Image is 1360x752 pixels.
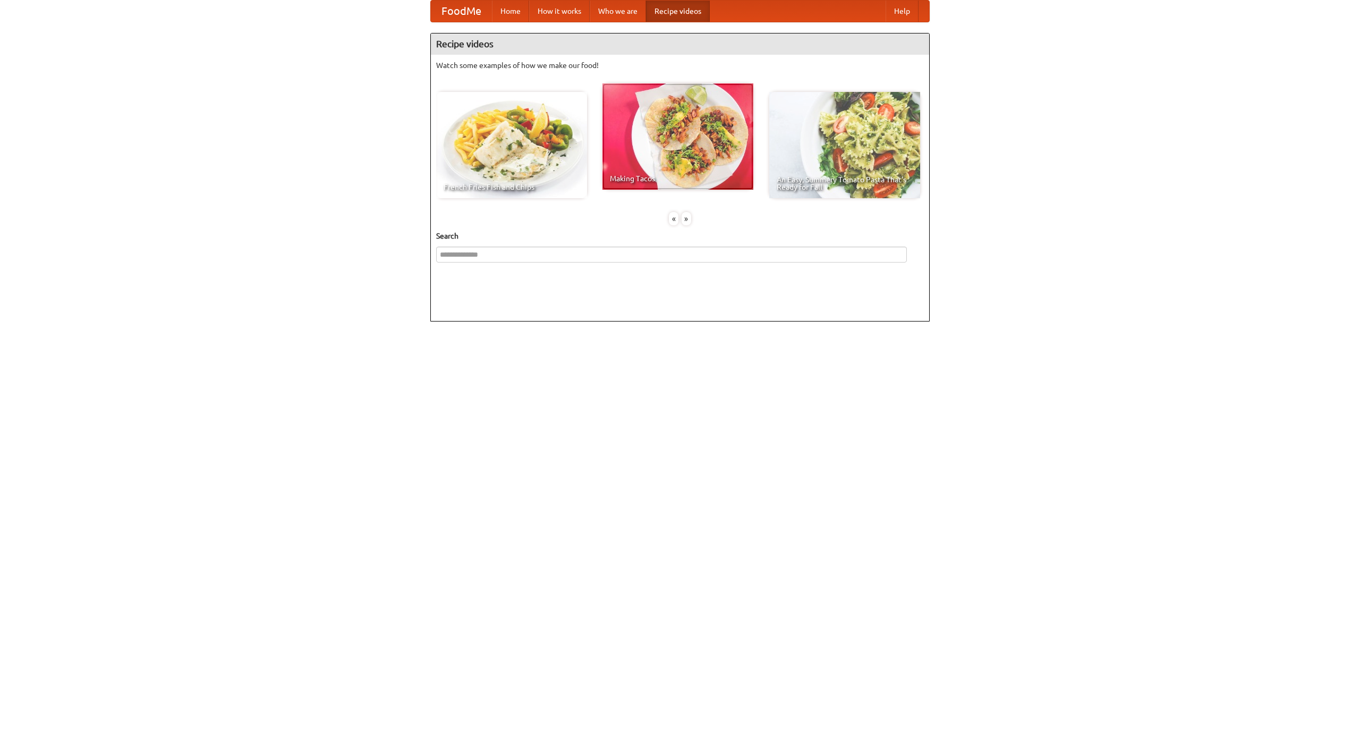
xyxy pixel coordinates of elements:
[444,183,580,191] span: French Fries Fish and Chips
[886,1,919,22] a: Help
[646,1,710,22] a: Recipe videos
[436,60,924,71] p: Watch some examples of how we make our food!
[436,92,587,198] a: French Fries Fish and Chips
[431,33,929,55] h4: Recipe videos
[669,212,678,225] div: «
[590,1,646,22] a: Who we are
[602,83,753,190] a: Making Tacos
[682,212,691,225] div: »
[431,1,492,22] a: FoodMe
[777,176,913,191] span: An Easy, Summery Tomato Pasta That's Ready for Fall
[529,1,590,22] a: How it works
[492,1,529,22] a: Home
[769,92,920,198] a: An Easy, Summery Tomato Pasta That's Ready for Fall
[436,231,924,241] h5: Search
[610,175,746,182] span: Making Tacos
